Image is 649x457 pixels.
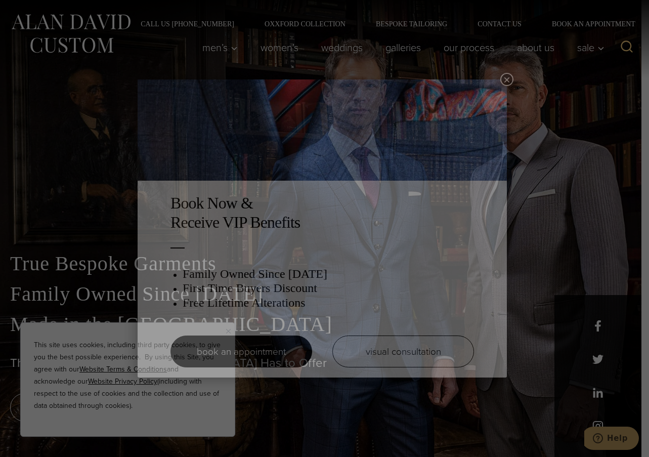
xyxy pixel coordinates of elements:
h3: Family Owned Since [DATE] [183,267,474,281]
button: Close [500,73,513,86]
a: book an appointment [170,336,312,367]
h2: Book Now & Receive VIP Benefits [170,193,474,232]
span: Help [23,7,44,16]
a: visual consultation [332,336,474,367]
h3: Free Lifetime Alterations [183,296,474,310]
h3: First Time Buyers Discount [183,281,474,296]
